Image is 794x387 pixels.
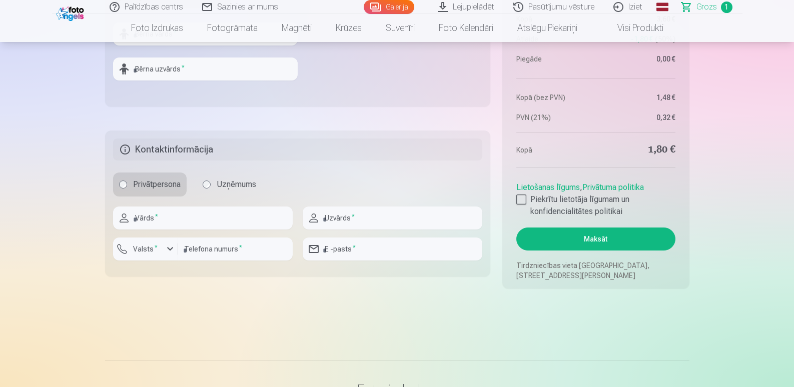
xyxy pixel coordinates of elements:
h5: Kontaktinformācija [113,138,483,160]
dd: 0,32 € [601,112,675,122]
div: , [516,177,675,217]
a: Krūzes [324,14,374,42]
a: Magnēti [270,14,324,42]
dt: Kopā [516,143,591,157]
input: Privātpersona [119,180,127,188]
a: Privātuma politika [582,182,644,192]
a: Foto kalendāri [427,14,505,42]
a: Suvenīri [374,14,427,42]
label: Uzņēmums [197,172,262,196]
dt: PVN (21%) [516,112,591,122]
img: /fa1 [56,4,87,21]
label: Piekrītu lietotāja līgumam un konfidencialitātes politikai [516,193,675,217]
a: Visi produkti [589,14,675,42]
dt: Kopā (bez PVN) [516,92,591,102]
a: Fotogrāmata [195,14,270,42]
dd: 1,80 € [601,143,675,157]
dd: 1,48 € [601,92,675,102]
a: Lietošanas līgums [516,182,580,192]
a: Atslēgu piekariņi [505,14,589,42]
button: Maksāt [516,227,675,250]
button: Valsts* [113,237,178,260]
p: Tirdzniecības vieta [GEOGRAPHIC_DATA], [STREET_ADDRESS][PERSON_NAME] [516,260,675,280]
label: Valsts [129,244,162,254]
span: Grozs [696,1,717,13]
dd: 0,00 € [601,54,675,64]
a: Foto izdrukas [119,14,195,42]
label: Privātpersona [113,172,187,196]
input: Uzņēmums [203,180,211,188]
span: 1 [721,1,732,13]
dt: Piegāde [516,54,591,64]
